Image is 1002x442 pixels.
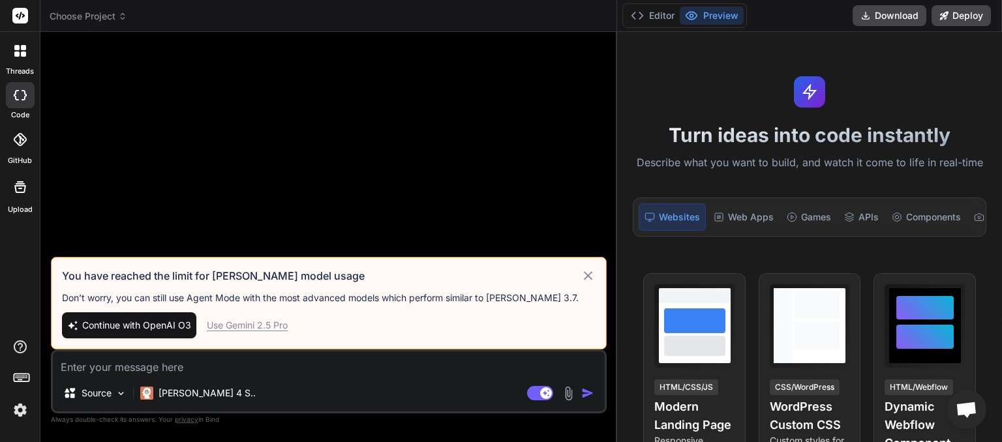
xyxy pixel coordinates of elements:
label: Upload [8,204,33,215]
button: Editor [626,7,680,25]
div: HTML/Webflow [885,379,953,395]
span: Continue with OpenAI O3 [82,319,191,332]
button: Continue with OpenAI O3 [62,312,196,338]
img: settings [9,399,31,421]
label: code [11,110,29,121]
label: threads [6,66,34,77]
h4: WordPress Custom CSS [770,398,850,434]
h3: You have reached the limit for [PERSON_NAME] model usage [62,268,581,284]
div: Use Gemini 2.5 Pro [207,319,288,332]
p: Describe what you want to build, and watch it come to life in real-time [625,155,994,171]
a: Open chat [947,390,986,429]
span: privacy [175,415,198,423]
span: Choose Project [50,10,127,23]
p: Don’t worry, you can still use Agent Mode with the most advanced models which perform similar to ... [62,291,596,304]
div: Web Apps [708,203,779,231]
h4: Modern Landing Page [654,398,735,434]
p: Always double-check its answers. Your in Bind [51,413,607,426]
img: attachment [561,386,576,401]
button: Download [853,5,926,26]
img: icon [581,387,594,400]
div: Websites [639,203,706,231]
div: HTML/CSS/JS [654,379,718,395]
div: CSS/WordPress [770,379,840,395]
label: GitHub [8,155,32,166]
h1: Turn ideas into code instantly [625,123,994,147]
img: Pick Models [115,388,127,399]
div: APIs [839,203,884,231]
img: Claude 4 Sonnet [140,387,153,400]
p: [PERSON_NAME] 4 S.. [159,387,256,400]
div: Games [782,203,836,231]
button: Deploy [932,5,991,26]
p: Source [82,387,112,400]
div: Components [887,203,966,231]
button: Preview [680,7,744,25]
